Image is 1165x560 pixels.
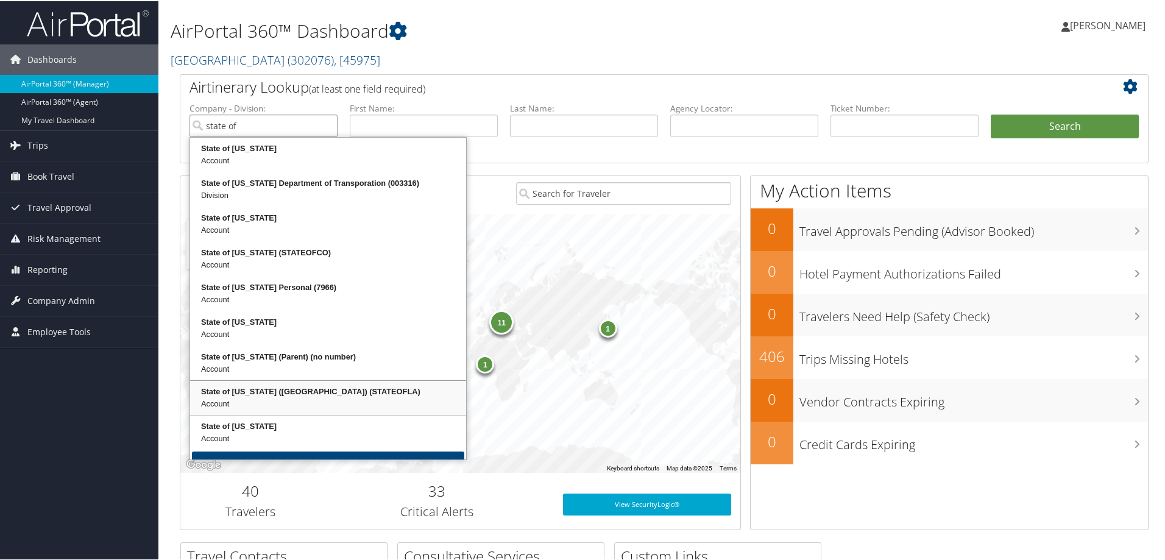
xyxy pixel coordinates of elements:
a: 0Vendor Contracts Expiring [751,378,1148,420]
img: Google [183,456,224,472]
div: State of [US_STATE] [192,315,464,327]
button: Zoom in [186,219,211,243]
h1: AirPortal 360™ Dashboard [171,17,829,43]
a: 0Travelers Need Help (Safety Check) [751,292,1148,335]
h3: Trips Missing Hotels [799,344,1148,367]
span: Map data ©2025 [667,464,712,470]
div: Account [192,397,464,409]
div: Account [192,154,464,166]
a: 406Trips Missing Hotels [751,335,1148,378]
div: Account [192,223,464,235]
span: Travel Approval [27,191,91,222]
span: Trips [27,129,48,160]
a: 0Hotel Payment Authorizations Failed [751,250,1148,292]
h2: 0 [751,388,793,408]
a: [GEOGRAPHIC_DATA] [171,51,380,67]
span: Employee Tools [27,316,91,346]
div: State of [US_STATE] (STATEOFCO) [192,246,464,258]
span: Company Admin [27,285,95,315]
span: (at least one field required) [309,81,425,94]
div: State of [US_STATE] [192,419,464,431]
div: State of [US_STATE] [192,211,464,223]
input: Search for Traveler [516,181,731,204]
a: Open this area in Google Maps (opens a new window) [183,456,224,472]
div: 1 [598,317,617,336]
h1: My Action Items [751,177,1148,202]
button: Search [991,113,1139,138]
div: State of [US_STATE] ([GEOGRAPHIC_DATA]) (STATEOFLA) [192,385,464,397]
h2: Airtinerary Lookup [189,76,1058,96]
span: Book Travel [27,160,74,191]
label: Ticket Number: [830,101,979,113]
a: 0Travel Approvals Pending (Advisor Booked) [751,207,1148,250]
h3: Hotel Payment Authorizations Failed [799,258,1148,282]
h2: 40 [189,480,311,500]
span: , [ 45975 ] [334,51,380,67]
button: Zoom out [186,244,211,268]
h3: Travelers [189,502,311,519]
h2: 0 [751,260,793,280]
div: Account [192,362,464,374]
div: 11 [489,309,514,333]
div: State of [US_STATE] Personal (7966) [192,280,464,292]
h3: Vendor Contracts Expiring [799,386,1148,409]
div: Account [192,258,464,270]
a: Terms (opens in new tab) [720,464,737,470]
a: [PERSON_NAME] [1061,6,1158,43]
div: Account [192,431,464,444]
h2: 406 [751,345,793,366]
div: Division [192,188,464,200]
div: State of [US_STATE] Department of Transporation (003316) [192,176,464,188]
span: [PERSON_NAME] [1070,18,1146,31]
h3: Credit Cards Expiring [799,429,1148,452]
div: Account [192,292,464,305]
h2: 33 [330,480,545,500]
label: Company - Division: [189,101,338,113]
h3: Travel Approvals Pending (Advisor Booked) [799,216,1148,239]
h3: Travelers Need Help (Safety Check) [799,301,1148,324]
h2: 0 [751,217,793,238]
label: Last Name: [510,101,658,113]
div: Account [192,327,464,339]
span: ( 302076 ) [288,51,334,67]
h2: 0 [751,430,793,451]
button: More Results [192,450,464,481]
div: State of [US_STATE] (Parent) (no number) [192,350,464,362]
span: Risk Management [27,222,101,253]
div: State of [US_STATE] [192,141,464,154]
h3: Critical Alerts [330,502,545,519]
div: 1 [476,354,494,372]
img: airportal-logo.png [27,8,149,37]
h2: 0 [751,302,793,323]
label: Agency Locator: [670,101,818,113]
span: Reporting [27,253,68,284]
a: 0Credit Cards Expiring [751,420,1148,463]
span: Dashboards [27,43,77,74]
button: Keyboard shortcuts [607,463,659,472]
a: View SecurityLogic® [563,492,731,514]
label: First Name: [350,101,498,113]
